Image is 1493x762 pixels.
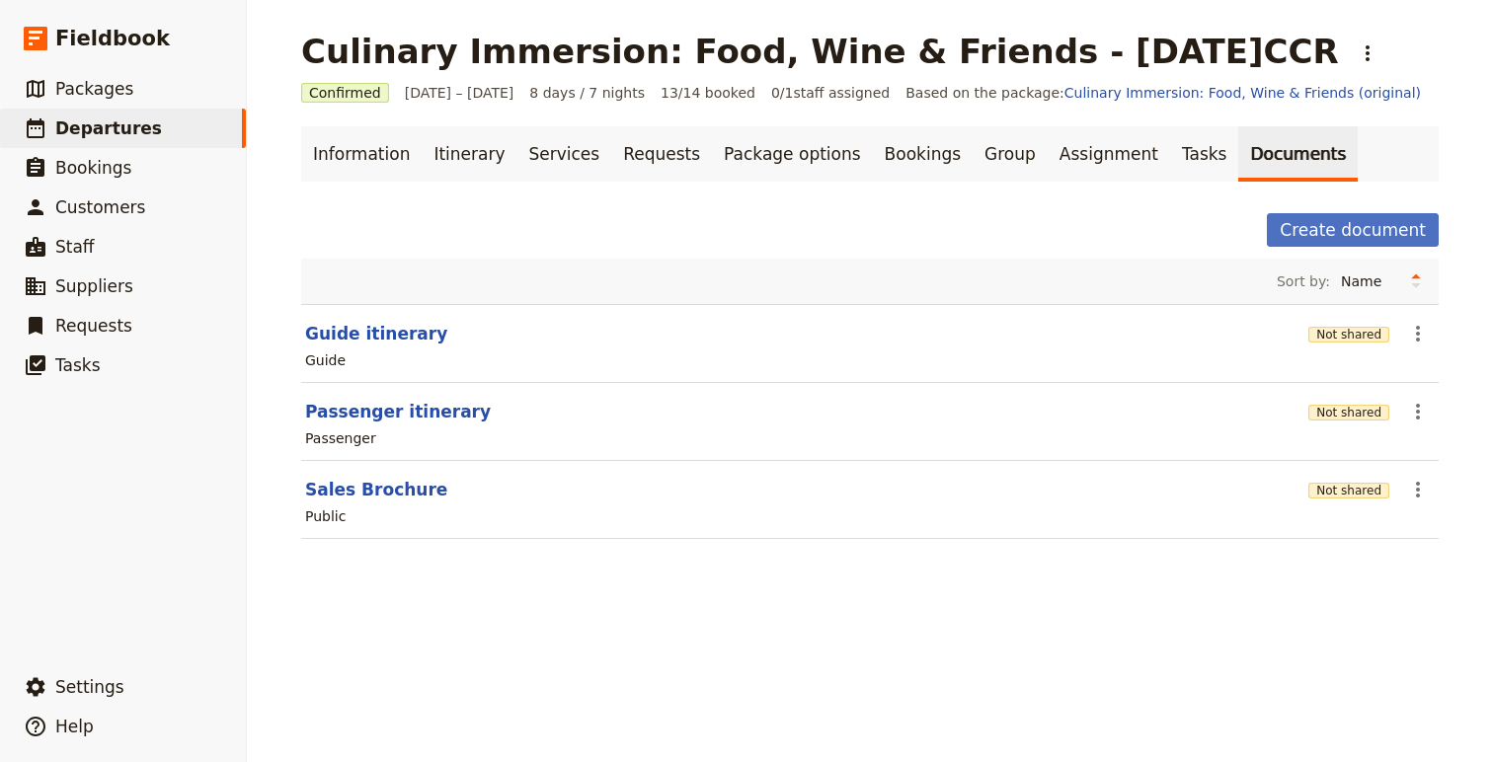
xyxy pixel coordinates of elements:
span: Confirmed [301,83,389,103]
button: Not shared [1308,327,1389,343]
span: Suppliers [55,276,133,296]
a: Documents [1238,126,1358,182]
a: Requests [611,126,712,182]
h1: Culinary Immersion: Food, Wine & Friends - [DATE]CCR [301,32,1339,71]
button: Guide itinerary [305,322,447,345]
a: Group [973,126,1048,182]
div: Guide [305,350,346,370]
button: Not shared [1308,405,1389,420]
button: Sales Brochure [305,478,447,501]
div: Public [305,506,346,526]
span: 0 / 1 staff assigned [771,83,890,103]
span: Requests [55,316,132,336]
button: Create document [1267,213,1439,247]
a: Information [301,126,422,182]
button: Actions [1401,317,1435,350]
span: Tasks [55,355,101,375]
button: Not shared [1308,483,1389,498]
button: Passenger itinerary [305,400,491,423]
a: Tasks [1170,126,1239,182]
span: Staff [55,237,95,257]
a: Itinerary [422,126,516,182]
select: Sort by: [1332,267,1401,296]
a: Bookings [873,126,973,182]
span: Fieldbook [55,24,170,53]
a: Assignment [1048,126,1170,182]
span: Based on the package: [905,83,1421,103]
div: Passenger [305,428,376,448]
span: Customers [55,197,145,217]
span: Sort by: [1277,271,1330,291]
button: Actions [1351,37,1384,70]
button: Actions [1401,395,1435,428]
span: Settings [55,677,124,697]
a: Culinary Immersion: Food, Wine & Friends (original) [1064,85,1421,101]
button: Change sort direction [1401,267,1431,296]
span: 8 days / 7 nights [529,83,645,103]
span: 13/14 booked [661,83,755,103]
span: Departures [55,118,162,138]
a: Services [517,126,612,182]
span: Help [55,717,94,736]
button: Actions [1401,473,1435,506]
span: Packages [55,79,133,99]
a: Package options [712,126,872,182]
span: Bookings [55,158,131,178]
span: [DATE] – [DATE] [405,83,514,103]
